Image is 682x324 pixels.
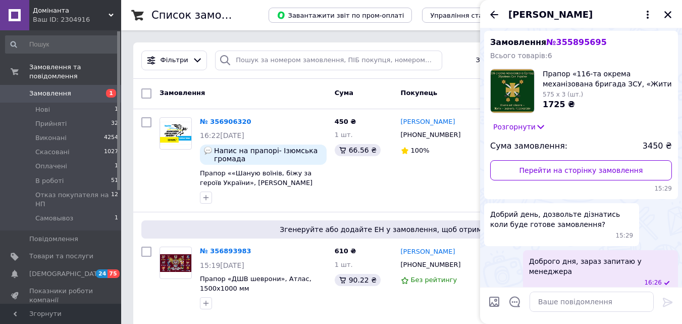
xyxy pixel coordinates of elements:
img: :speech_balloon: [204,147,212,155]
span: [DEMOGRAPHIC_DATA] [29,269,104,279]
img: Фото товару [160,122,191,145]
div: 90.22 ₴ [335,274,381,286]
span: 3450 ₴ [643,141,672,152]
span: [PERSON_NAME] [508,8,593,21]
span: 1 [115,105,118,114]
span: Отказ покупателя на НП [35,191,111,209]
span: 12 [111,191,118,209]
span: Покупець [401,89,438,97]
div: Ваш ID: 2304916 [33,15,121,24]
button: Розгорнути [490,121,549,132]
span: Показники роботи компанії [29,287,93,305]
span: 100% [411,147,430,154]
a: № 356906320 [200,118,251,125]
a: Перейти на сторінку замовлення [490,160,672,180]
span: Без рейтингу [411,276,457,284]
span: Прапор «116-та окрема механізована бригада ЗСУ, «Жити – значить перемагати», зелений» [543,69,672,89]
span: Домінанта [33,6,109,15]
span: Згенеруйте або додайте ЕН у замовлення, щоб отримати оплату [145,224,658,235]
span: Сума замовлення: [490,141,567,152]
span: Фільтри [161,56,188,65]
span: 51 [111,176,118,186]
span: 1725 ₴ [543,100,575,109]
span: Cума [335,89,353,97]
span: 1 шт. [335,261,353,268]
span: 75 [108,269,119,278]
div: 66.56 ₴ [335,144,381,156]
span: Збережені фільтри: [476,56,544,65]
span: 16:26 12.08.2025 [644,279,662,287]
button: Завантажити звіт по пром-оплаті [269,8,412,23]
img: 6531765772_w1000_h1000_prapor-116-ta-okrema.jpg [491,69,534,113]
span: 1 [106,89,116,98]
img: Фото товару [160,254,191,272]
span: Прийняті [35,119,67,128]
h1: Список замовлень [151,9,254,21]
span: Управління статусами [430,12,507,19]
span: 1027 [104,148,118,157]
span: № 355895695 [546,37,606,47]
span: 1 [115,214,118,223]
span: Повідомлення [29,235,78,244]
span: Товари та послуги [29,252,93,261]
span: 15:19[DATE] [200,261,244,269]
span: Добрий день, дозвольте дізнатись коли буде готове замовлення? [490,209,633,229]
span: Самовывоз [35,214,73,223]
span: 1 [115,162,118,171]
div: [PHONE_NUMBER] [399,258,463,271]
div: [PHONE_NUMBER] [399,128,463,142]
a: Прапор «ДШВ шеврони», Атлас, 1500х1000 мм [200,275,311,292]
span: Всього товарів: 6 [490,52,552,60]
span: Напис на прапорі- Ізюмська громада [214,147,323,163]
span: Замовлення [490,37,607,47]
button: Управління статусами [422,8,515,23]
a: Фото товару [160,247,192,279]
span: В роботі [35,176,64,186]
button: Закрити [662,9,674,21]
button: Відкрити шаблони відповідей [508,295,521,308]
input: Пошук [5,35,119,54]
span: 1 шт. [335,131,353,138]
a: № 356893983 [200,247,251,255]
input: Пошук за номером замовлення, ПІБ покупця, номером телефону, Email, номером накладної [215,51,442,70]
span: 4254 [104,133,118,143]
span: Нові [35,105,50,114]
span: Завантажити звіт по пром-оплаті [277,11,404,20]
span: Скасовані [35,148,70,157]
span: 15:29 12.08.2025 [616,232,634,240]
a: Прапор ««Шаную воїнів, біжу за героїв України», [PERSON_NAME] громада. Всеукраїнський щорічний за... [200,169,323,205]
span: Доброго дня, зараз запитаю у менеджера [529,256,672,276]
span: 450 ₴ [335,118,356,125]
span: Замовлення [29,89,71,98]
a: [PERSON_NAME] [401,247,455,257]
span: 610 ₴ [335,247,356,255]
span: 24 [96,269,108,278]
span: 15:29 12.08.2025 [490,184,672,193]
span: Замовлення та повідомлення [29,63,121,81]
span: Замовлення [160,89,205,97]
span: Оплачені [35,162,67,171]
button: Назад [488,9,500,21]
span: 32 [111,119,118,128]
span: 16:22[DATE] [200,131,244,140]
button: [PERSON_NAME] [508,8,654,21]
span: 575 x 3 (шт.) [543,91,583,98]
span: Виконані [35,133,67,143]
a: Фото товару [160,117,192,150]
a: [PERSON_NAME] [401,117,455,127]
